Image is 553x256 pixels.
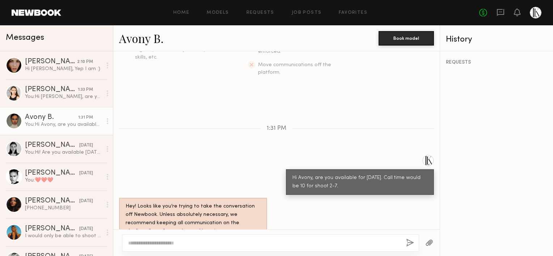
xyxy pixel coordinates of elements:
div: [PERSON_NAME] [25,86,78,93]
div: You: ❤️❤️❤️ [25,177,102,184]
div: [PERSON_NAME] [PERSON_NAME] [25,58,77,65]
div: 2:10 PM [77,59,93,65]
div: REQUESTS [446,60,547,65]
div: 1:31 PM [78,114,93,121]
a: Job Posts [292,10,322,15]
div: Hi Avony, are you available for [DATE]. Call time would be 10 for shoot 2-7. [292,174,427,191]
div: [DATE] [79,198,93,205]
div: You: Hi Avony, are you available for [DATE]. Call time would be 10 for shoot 2-7. [25,121,102,128]
div: [PERSON_NAME] [25,170,79,177]
div: You: Hi! Are you available [DATE]? The 24th? [25,149,102,156]
div: Avony B. [25,114,78,121]
button: Book model [379,31,434,46]
a: Avony B. [119,30,164,46]
div: [DATE] [79,226,93,232]
div: You: Hi [PERSON_NAME], are you available [DATE]? call time 10 and shoot 2-7. [25,93,102,100]
div: [PERSON_NAME] [25,225,79,232]
span: Messages [6,34,44,42]
a: Favorites [339,10,367,15]
div: Hey! Looks like you’re trying to take the conversation off Newbook. Unless absolutely necessary, ... [126,202,261,236]
div: [PERSON_NAME] [25,197,79,205]
div: [PERSON_NAME] [25,142,79,149]
a: Home [173,10,190,15]
div: [PHONE_NUMBER] [25,205,102,212]
a: Models [207,10,229,15]
a: Requests [246,10,274,15]
div: History [446,35,547,44]
a: Book model [379,35,434,41]
div: I would only be able to shoot the 13th [25,232,102,239]
div: [DATE] [79,142,93,149]
span: 1:31 PM [267,125,286,132]
div: Hi [PERSON_NAME], Yep I am :) [25,65,102,72]
div: 1:33 PM [78,86,93,93]
span: Move communications off the platform. [258,63,331,75]
div: [DATE] [79,170,93,177]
